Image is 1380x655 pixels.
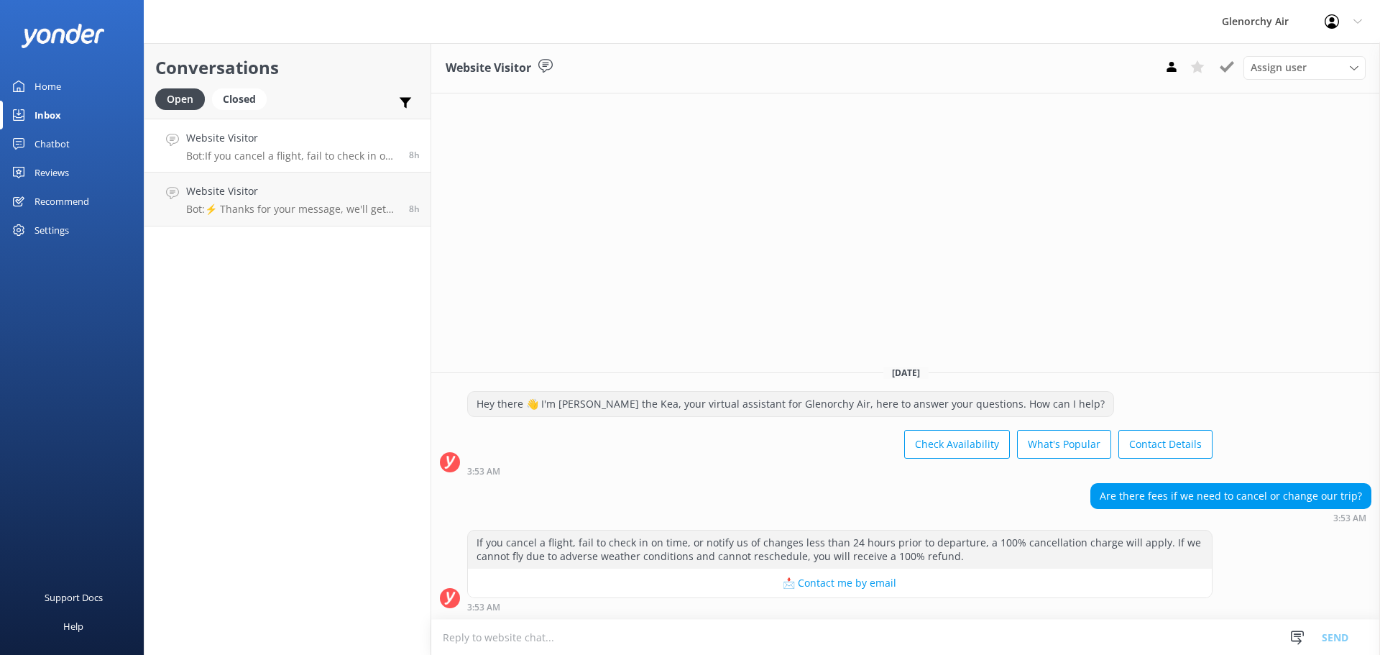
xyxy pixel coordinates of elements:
[34,129,70,158] div: Chatbot
[34,158,69,187] div: Reviews
[1017,430,1111,459] button: What's Popular
[1118,430,1213,459] button: Contact Details
[467,603,500,612] strong: 3:53 AM
[212,88,267,110] div: Closed
[34,187,89,216] div: Recommend
[409,149,420,161] span: 03:53am 16-Aug-2025 (UTC +12:00) Pacific/Auckland
[1333,514,1366,523] strong: 3:53 AM
[467,467,500,476] strong: 3:53 AM
[467,466,1213,476] div: 03:53am 16-Aug-2025 (UTC +12:00) Pacific/Auckland
[34,72,61,101] div: Home
[468,531,1212,569] div: If you cancel a flight, fail to check in on time, or notify us of changes less than 24 hours prio...
[468,569,1212,597] button: 📩 Contact me by email
[45,583,103,612] div: Support Docs
[1091,484,1371,508] div: Are there fees if we need to cancel or change our trip?
[1090,513,1371,523] div: 03:53am 16-Aug-2025 (UTC +12:00) Pacific/Auckland
[1243,56,1366,79] div: Assign User
[468,392,1113,416] div: Hey there 👋 I'm [PERSON_NAME] the Kea, your virtual assistant for Glenorchy Air, here to answer y...
[186,203,398,216] p: Bot: ⚡ Thanks for your message, we'll get back to you as soon as we can. You're also welcome to k...
[144,119,431,173] a: Website VisitorBot:If you cancel a flight, fail to check in on time, or notify us of changes less...
[186,183,398,199] h4: Website Visitor
[904,430,1010,459] button: Check Availability
[155,88,205,110] div: Open
[409,203,420,215] span: 03:10am 16-Aug-2025 (UTC +12:00) Pacific/Auckland
[446,59,531,78] h3: Website Visitor
[22,24,104,47] img: yonder-white-logo.png
[155,54,420,81] h2: Conversations
[155,91,212,106] a: Open
[212,91,274,106] a: Closed
[63,612,83,641] div: Help
[883,367,929,379] span: [DATE]
[186,130,398,146] h4: Website Visitor
[34,101,61,129] div: Inbox
[34,216,69,244] div: Settings
[1251,60,1307,75] span: Assign user
[186,150,398,162] p: Bot: If you cancel a flight, fail to check in on time, or notify us of changes less than 24 hours...
[467,602,1213,612] div: 03:53am 16-Aug-2025 (UTC +12:00) Pacific/Auckland
[144,173,431,226] a: Website VisitorBot:⚡ Thanks for your message, we'll get back to you as soon as we can. You're als...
